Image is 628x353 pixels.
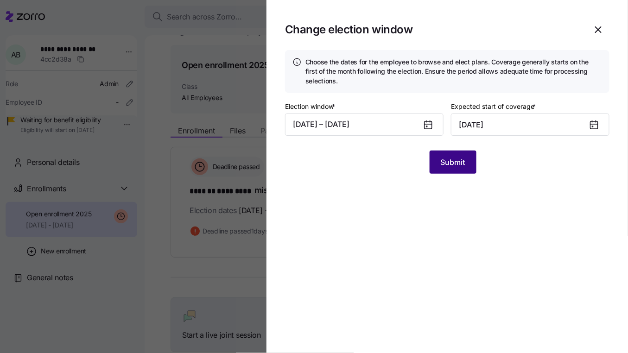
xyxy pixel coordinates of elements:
input: MM/DD/YYYY [451,113,609,136]
button: [DATE] – [DATE] [285,113,444,136]
label: Expected start of coverage [451,101,538,112]
button: Submit [430,151,476,174]
h1: Change election window [285,22,580,37]
span: Submit [441,157,465,168]
label: Election window [285,101,337,112]
h4: Choose the dates for the employee to browse and elect plans. Coverage generally starts on the fir... [305,57,602,86]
